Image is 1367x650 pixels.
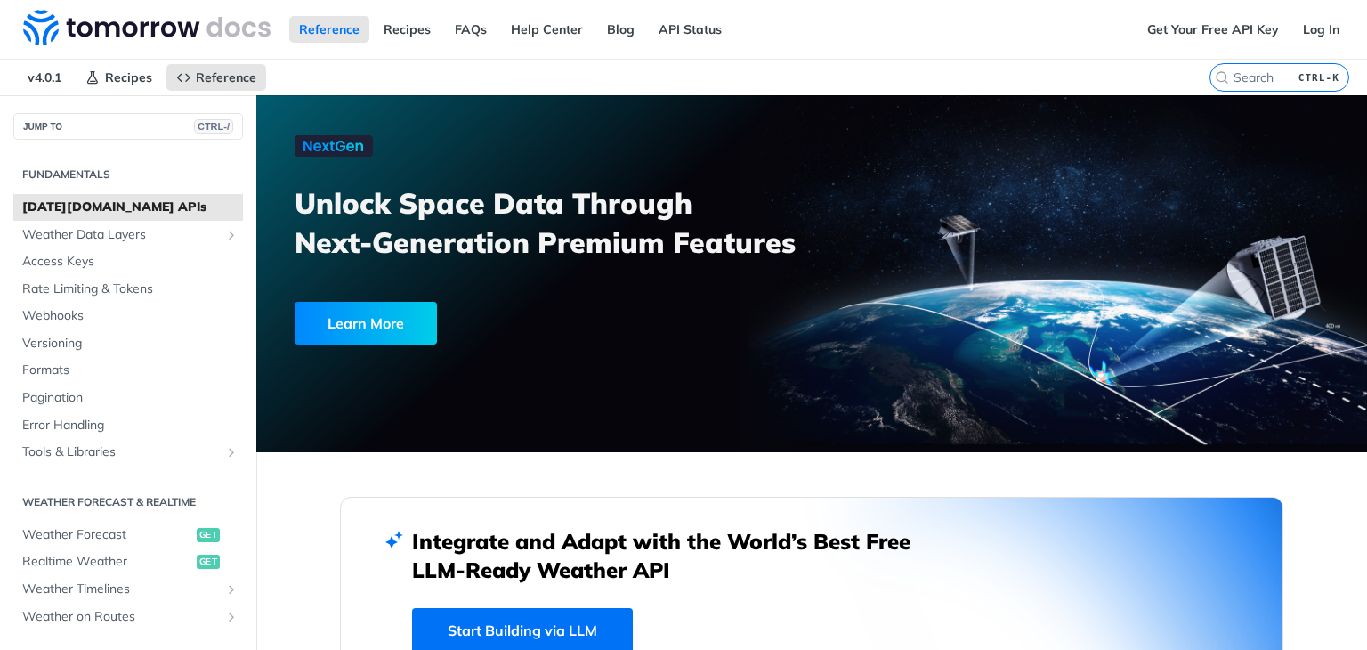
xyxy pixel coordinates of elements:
span: Error Handling [22,417,239,435]
a: Reference [289,16,369,43]
a: Help Center [501,16,593,43]
svg: Search [1215,70,1229,85]
button: Show subpages for Weather Timelines [224,582,239,597]
a: Error Handling [13,412,243,439]
a: Reference [166,64,266,91]
span: Formats [22,362,239,379]
a: Weather TimelinesShow subpages for Weather Timelines [13,576,243,603]
a: Weather Data LayersShow subpages for Weather Data Layers [13,222,243,248]
a: Realtime Weatherget [13,548,243,575]
a: FAQs [445,16,497,43]
button: Show subpages for Tools & Libraries [224,445,239,459]
span: Recipes [105,69,152,85]
img: NextGen [295,135,373,157]
h2: Fundamentals [13,167,243,183]
span: Rate Limiting & Tokens [22,280,239,298]
span: Pagination [22,389,239,407]
a: Pagination [13,385,243,411]
span: CTRL-/ [194,119,233,134]
span: Weather on Routes [22,608,220,626]
span: Weather Timelines [22,581,220,598]
span: get [197,528,220,542]
span: Weather Forecast [22,526,192,544]
span: get [197,555,220,569]
span: v4.0.1 [18,64,71,91]
a: Log In [1293,16,1349,43]
h3: Unlock Space Data Through Next-Generation Premium Features [295,183,831,262]
span: Tools & Libraries [22,443,220,461]
button: Show subpages for Weather Data Layers [224,228,239,242]
img: Tomorrow.io Weather API Docs [23,10,271,45]
a: [DATE][DOMAIN_NAME] APIs [13,194,243,221]
a: Recipes [76,64,162,91]
span: Reference [196,69,256,85]
span: Realtime Weather [22,553,192,571]
a: Access Keys [13,248,243,275]
button: Show subpages for Weather on Routes [224,610,239,624]
a: Versioning [13,330,243,357]
a: Tools & LibrariesShow subpages for Tools & Libraries [13,439,243,466]
a: Webhooks [13,303,243,329]
a: Formats [13,357,243,384]
a: Blog [597,16,644,43]
a: API Status [649,16,732,43]
h2: Weather Forecast & realtime [13,494,243,510]
a: Weather Forecastget [13,522,243,548]
span: Versioning [22,335,239,353]
kbd: CTRL-K [1294,69,1344,86]
span: Weather Data Layers [22,226,220,244]
h2: Integrate and Adapt with the World’s Best Free LLM-Ready Weather API [412,527,937,584]
span: [DATE][DOMAIN_NAME] APIs [22,199,239,216]
a: Rate Limiting & Tokens [13,276,243,303]
a: Learn More [295,302,724,345]
a: Get Your Free API Key [1137,16,1289,43]
div: Learn More [295,302,437,345]
a: Weather on RoutesShow subpages for Weather on Routes [13,604,243,630]
span: Webhooks [22,307,239,325]
button: JUMP TOCTRL-/ [13,113,243,140]
span: Access Keys [22,253,239,271]
a: Recipes [374,16,441,43]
